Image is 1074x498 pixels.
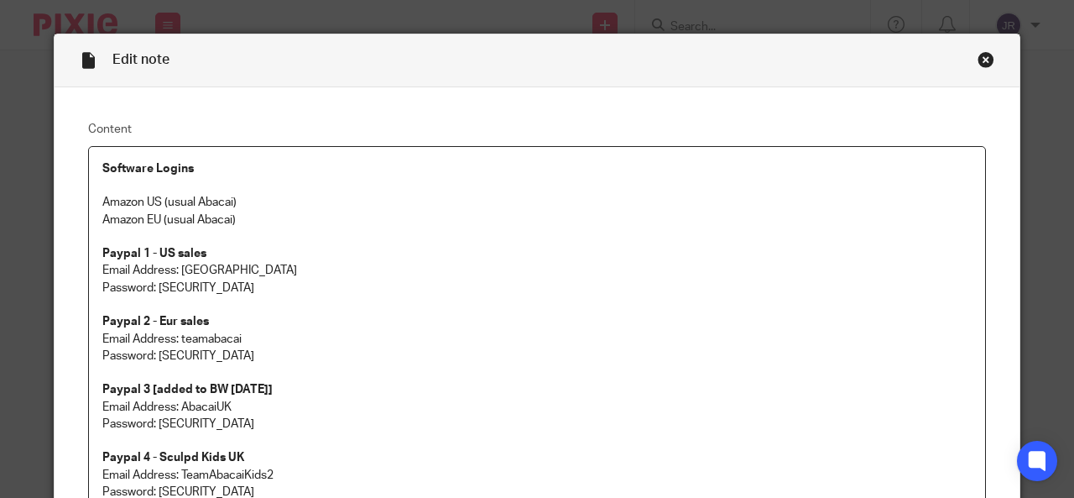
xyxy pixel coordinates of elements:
strong: Paypal 1 - US sales [102,248,206,259]
strong: Paypal 4 - Sculpd Kids UK [102,452,244,464]
p: Email Address: AbacaiUK [102,399,972,416]
strong: Paypal 2 - Eur sales [102,316,209,328]
p: Password: [SECURITY_DATA] [102,348,972,364]
p: Password: [SECURITY_DATA] [102,416,972,432]
div: Close this dialog window [978,51,994,68]
label: Content [88,121,986,138]
p: Amazon EU (usual Abacai) [102,212,972,228]
p: Email Address: teamabacai [102,331,972,348]
p: Amazon US (usual Abacai) [102,194,972,211]
strong: Software Logins [102,163,194,175]
p: Password: [SECURITY_DATA] [102,280,972,296]
span: Edit note [112,53,169,66]
p: Email Address: [GEOGRAPHIC_DATA] [102,262,972,279]
strong: Paypal 3 [added to BW [DATE]] [102,384,273,396]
